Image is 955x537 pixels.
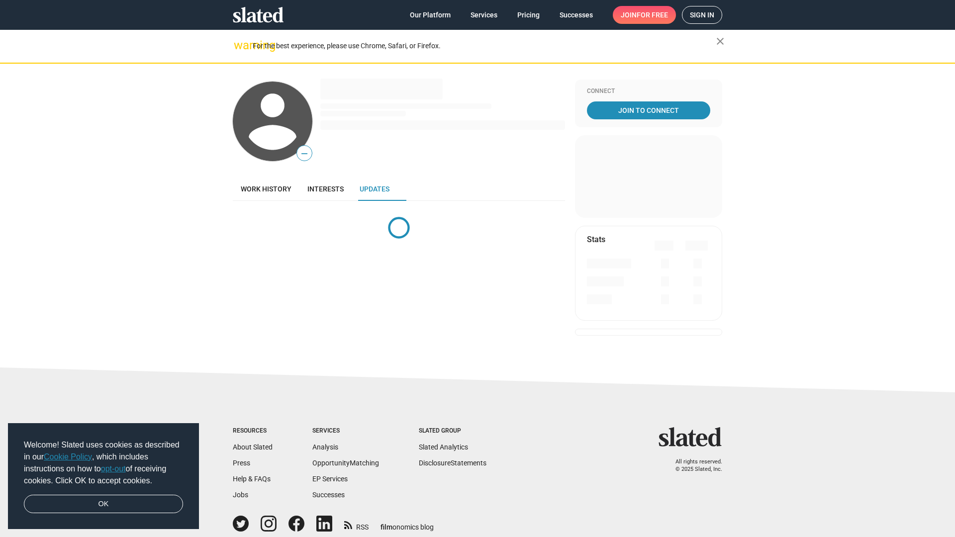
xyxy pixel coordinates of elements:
a: Cookie Policy [44,452,92,461]
mat-icon: warning [234,39,246,51]
div: Connect [587,88,710,95]
a: Updates [352,177,397,201]
a: DisclosureStatements [419,459,486,467]
a: Sign in [682,6,722,24]
a: Slated Analytics [419,443,468,451]
a: filmonomics blog [381,515,434,532]
span: Work history [241,185,291,193]
span: Successes [560,6,593,24]
div: Resources [233,427,273,435]
span: Join [621,6,668,24]
div: Services [312,427,379,435]
a: dismiss cookie message [24,495,183,514]
p: All rights reserved. © 2025 Slated, Inc. [665,458,722,473]
a: RSS [344,517,369,532]
a: Press [233,459,250,467]
span: film [381,523,392,531]
a: Joinfor free [613,6,676,24]
a: EP Services [312,475,348,483]
a: Help & FAQs [233,475,271,483]
a: Interests [299,177,352,201]
span: Pricing [517,6,540,24]
a: OpportunityMatching [312,459,379,467]
mat-icon: close [714,35,726,47]
mat-card-title: Stats [587,234,605,245]
a: Successes [312,491,345,499]
span: for free [637,6,668,24]
a: Successes [552,6,601,24]
a: opt-out [101,464,126,473]
a: Analysis [312,443,338,451]
span: Services [471,6,497,24]
div: cookieconsent [8,423,199,530]
div: Slated Group [419,427,486,435]
a: Join To Connect [587,101,710,119]
span: — [297,147,312,160]
a: Our Platform [402,6,459,24]
span: Sign in [690,6,714,23]
a: Pricing [509,6,548,24]
span: Updates [360,185,389,193]
span: Our Platform [410,6,451,24]
a: Jobs [233,491,248,499]
a: Services [463,6,505,24]
span: Interests [307,185,344,193]
div: For the best experience, please use Chrome, Safari, or Firefox. [253,39,716,53]
a: About Slated [233,443,273,451]
a: Work history [233,177,299,201]
span: Welcome! Slated uses cookies as described in our , which includes instructions on how to of recei... [24,439,183,487]
span: Join To Connect [589,101,708,119]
